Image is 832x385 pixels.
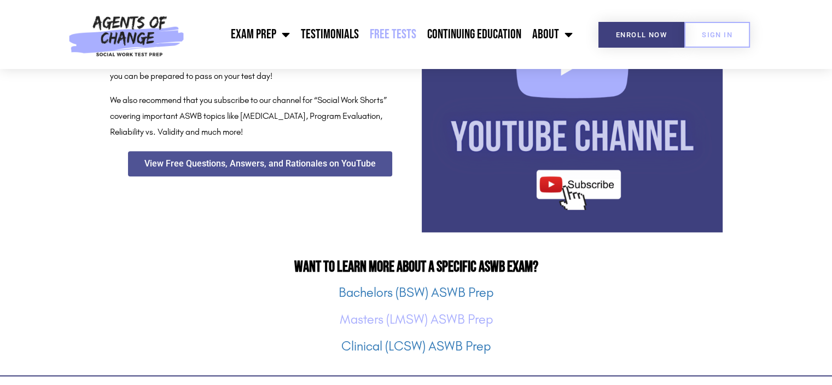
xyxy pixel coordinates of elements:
a: View Free Questions, Answers, and Rationales on YouTube [128,151,392,176]
a: About [527,21,578,48]
a: SIGN IN [684,22,750,48]
a: Exam Prep [225,21,295,48]
a: Continuing Education [422,21,527,48]
span: SIGN IN [702,31,732,38]
span: View Free Questions, Answers, and Rationales on YouTube [144,159,376,168]
h2: Want to Learn More About a Specific ASWB Exam? [110,260,723,275]
span: Enroll Now [616,31,667,38]
a: Clinical (LCSW) ASWB Prep [341,338,491,354]
a: Masters (LMSW) ASWB Prep [340,312,493,327]
p: We also recommend that you subscribe to our channel for “Social Work Shorts” covering important A... [110,93,411,140]
a: Testimonials [295,21,364,48]
a: Bachelors (BSW) ASWB Prep [339,285,493,300]
nav: Menu [190,21,578,48]
a: Free Tests [364,21,422,48]
a: Enroll Now [598,22,684,48]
